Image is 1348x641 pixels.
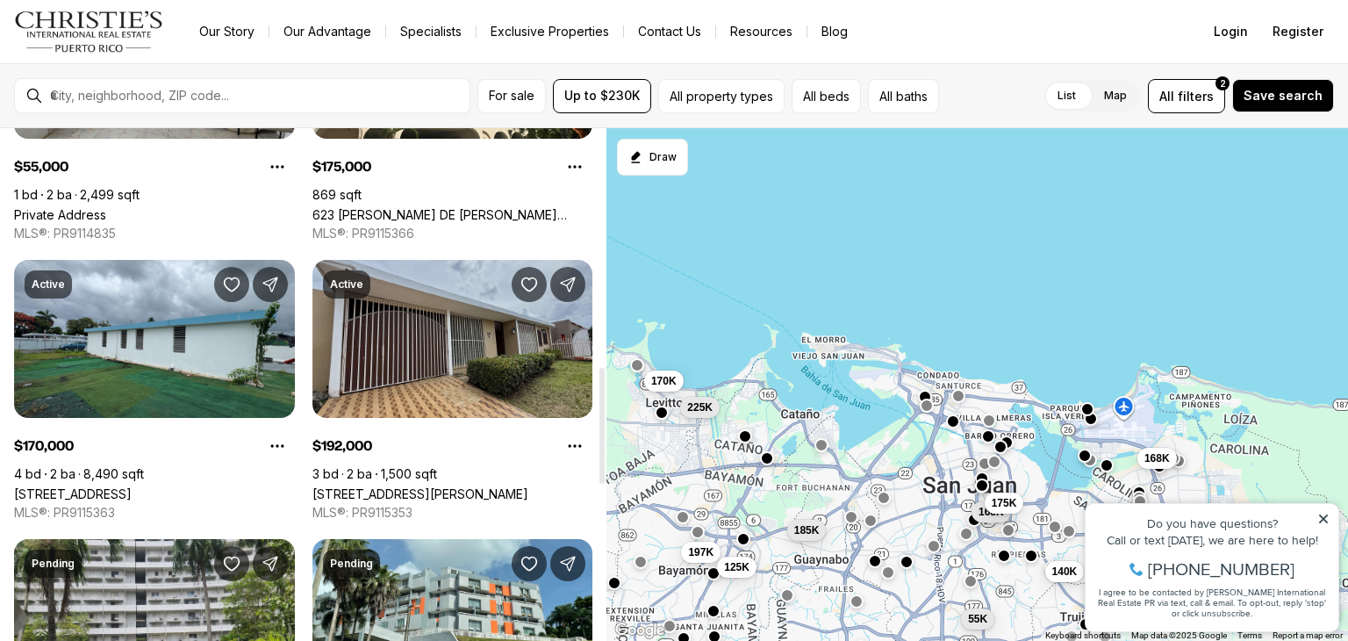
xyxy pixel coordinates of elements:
[550,546,585,581] button: Share Property
[786,519,826,540] button: 185K
[330,277,363,292] p: Active
[553,79,651,113] button: Up to $230K
[386,19,476,44] a: Specialists
[1178,87,1214,105] span: filters
[688,545,713,559] span: 197K
[991,495,1016,509] span: 175K
[253,546,288,581] button: Share Property
[564,89,640,103] span: Up to $230K
[651,373,677,387] span: 170K
[968,612,987,626] span: 55K
[1232,79,1334,112] button: Save search
[550,267,585,302] button: Share Property
[724,559,749,573] span: 125K
[644,370,684,391] button: 170K
[14,486,132,501] a: 3455 PASEO COSTA, TOA BAJA PR, 00949
[1051,564,1077,578] span: 140K
[961,609,994,630] button: 55K
[1220,76,1226,90] span: 2
[214,546,249,581] button: Save Property: Apt SGB-6 COND. MONTE SUR AVE. 180 #SGB-6
[14,11,164,53] img: logo
[260,149,295,184] button: Property options
[1159,87,1174,105] span: All
[22,108,250,141] span: I agree to be contacted by [PERSON_NAME] International Real Estate PR via text, call & email. To ...
[716,19,807,44] a: Resources
[807,19,862,44] a: Blog
[680,397,720,418] button: 225K
[984,492,1023,513] button: 175K
[687,400,713,414] span: 225K
[489,89,534,103] span: For sale
[1244,89,1323,103] span: Save search
[793,522,819,537] span: 185K
[557,429,592,464] button: Property options
[979,505,1004,519] span: 168K
[717,556,756,577] button: 125K
[1214,25,1248,39] span: Login
[253,267,288,302] button: Share Property
[681,542,721,563] button: 197K
[1262,14,1334,49] button: Register
[557,149,592,184] button: Property options
[1090,80,1141,112] label: Map
[1043,80,1090,112] label: List
[32,557,75,571] p: Pending
[868,79,939,113] button: All baths
[1273,25,1323,39] span: Register
[312,486,528,501] a: 58-7 AVE.INOCENCIO CRUZ, CAROLINA PR, 00985
[18,40,254,52] div: Do you have questions?
[330,557,373,571] p: Pending
[32,277,65,292] p: Active
[312,207,593,222] a: 623 PONCE DE LEÓN #1201B, SAN JUAN PR, 00917
[1148,79,1225,113] button: Allfilters2
[512,267,547,302] button: Save Property: 58-7 AVE.INOCENCIO CRUZ
[1044,560,1084,581] button: 140K
[214,267,249,302] button: Save Property: 3455 PASEO COSTA
[658,79,785,113] button: All property types
[624,19,715,44] button: Contact Us
[1144,450,1170,465] span: 168K
[1137,447,1177,468] button: 168K
[972,501,1011,522] button: 168K
[185,19,269,44] a: Our Story
[1203,14,1258,49] button: Login
[260,429,295,464] button: Property options
[72,83,219,100] span: [PHONE_NUMBER]
[18,56,254,68] div: Call or text [DATE], we are here to help!
[617,139,688,176] button: Start drawing
[512,546,547,581] button: Save Property: Apt K-103 COND COLINAS DEL BOSQUE #K-103
[477,19,623,44] a: Exclusive Properties
[269,19,385,44] a: Our Advantage
[14,207,106,222] a: Private Address
[792,79,861,113] button: All beds
[477,79,546,113] button: For sale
